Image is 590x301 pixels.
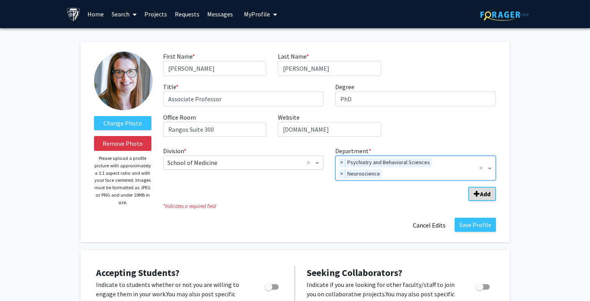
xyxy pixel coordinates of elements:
[278,113,300,122] label: Website
[338,169,345,179] span: ×
[473,280,494,292] div: Toggle
[480,190,490,198] b: Add
[96,267,179,279] span: Accepting Students?
[307,267,402,279] span: Seeking Collaborators?
[171,0,203,28] a: Requests
[338,158,345,167] span: ×
[163,113,196,122] label: Office Room
[6,266,33,295] iframe: Chat
[94,155,151,206] p: Please upload a profile picture with approximately a 1:1 aspect ratio and with your face centered...
[140,0,171,28] a: Projects
[455,218,496,232] button: Save Profile
[335,156,496,181] ng-select: Department
[203,0,237,28] a: Messages
[345,169,382,179] span: Neuroscience
[163,202,496,210] i: Indicates a required field
[163,156,324,170] ng-select: Division
[468,187,496,201] button: Add Division/Department
[244,10,270,18] span: My Profile
[408,218,451,233] button: Cancel Edits
[335,82,354,91] label: Degree
[329,146,502,181] div: Department
[94,52,153,110] img: Profile Picture
[163,82,179,91] label: Title
[261,280,283,292] div: Toggle
[163,52,195,61] label: First Name
[278,52,309,61] label: Last Name
[345,158,432,167] span: Psychiatry and Behavioral Sciences
[94,136,151,151] button: Remove Photo
[157,146,330,181] div: Division
[307,158,313,167] span: Clear all
[94,116,151,130] label: ChangeProfile Picture
[480,9,529,21] img: ForagerOne Logo
[67,7,80,21] img: Johns Hopkins University Logo
[479,163,486,173] span: Clear all
[84,0,108,28] a: Home
[108,0,140,28] a: Search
